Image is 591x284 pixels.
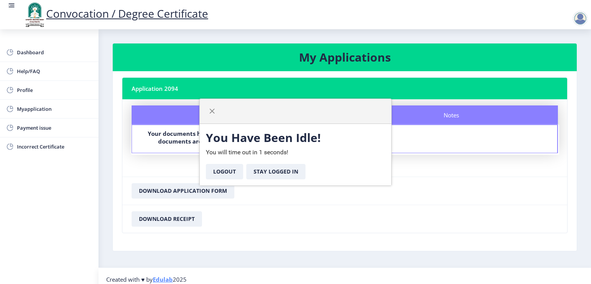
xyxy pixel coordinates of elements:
[200,124,391,185] div: You will time out in 1 seconds!
[106,276,187,283] span: Created with ♥ by 2025
[206,130,385,145] h3: You Have Been Idle!
[206,164,243,179] button: Logout
[17,48,92,57] span: Dashboard
[345,105,558,125] div: Notes
[246,164,306,179] button: Stay Logged In
[153,276,173,283] a: Edulab
[148,130,329,145] b: Your documents have been approved by the department. The documents are now in queue for being dig...
[132,183,234,199] button: Download Application Form
[17,104,92,114] span: Myapplication
[17,142,92,151] span: Incorrect Certificate
[132,211,202,227] button: Download Receipt
[17,67,92,76] span: Help/FAQ
[23,6,208,21] a: Convocation / Degree Certificate
[132,105,345,125] div: Status
[17,123,92,132] span: Payment issue
[23,2,46,28] img: logo
[17,85,92,95] span: Profile
[122,78,567,99] nb-card-header: Application 2094
[122,50,568,65] h3: My Applications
